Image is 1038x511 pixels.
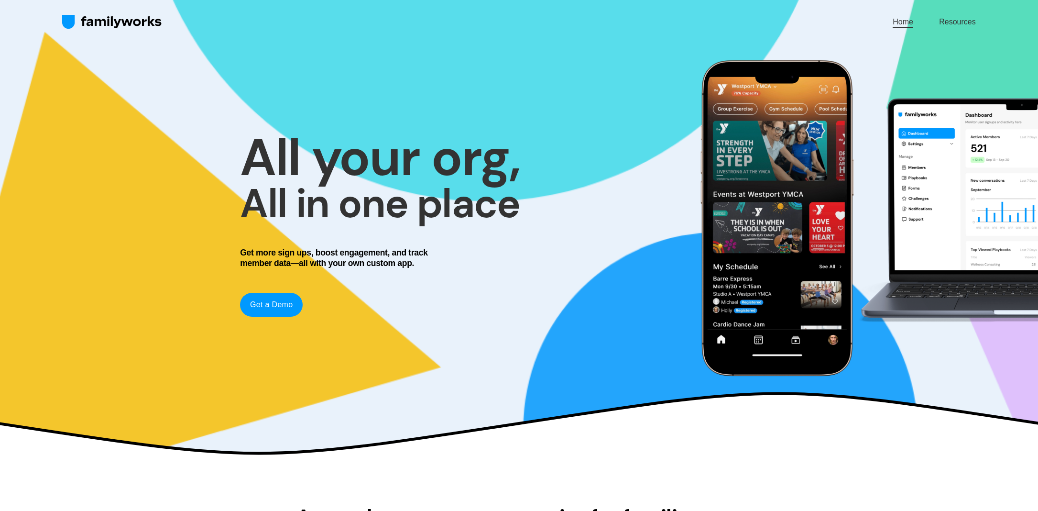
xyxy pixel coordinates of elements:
a: Resources [939,16,975,29]
strong: All your org, [240,124,520,191]
a: Home [893,16,913,29]
img: FamilyWorks [62,14,162,30]
h4: Get more sign ups, boost engagement, and track member data—all with your own custom app. [240,247,435,269]
strong: All in one place [240,178,520,230]
a: Get a Demo [240,293,303,317]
